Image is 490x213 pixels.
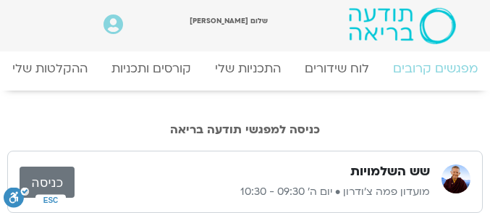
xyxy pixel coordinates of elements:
[381,54,490,83] a: מפגשים קרובים
[75,183,430,201] p: מועדון פמה צ'ודרון • יום ה׳ 09:30 - 10:30
[99,54,203,83] a: קורסים ותכניות
[20,167,75,198] a: כניסה
[350,163,430,180] h3: שש השלמויות
[190,16,268,25] span: שלום [PERSON_NAME]
[203,54,292,83] a: התכניות שלי
[293,54,381,83] a: לוח שידורים
[7,123,483,136] h2: כניסה למפגשי תודעה בריאה
[442,164,470,193] img: מועדון פמה צ'ודרון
